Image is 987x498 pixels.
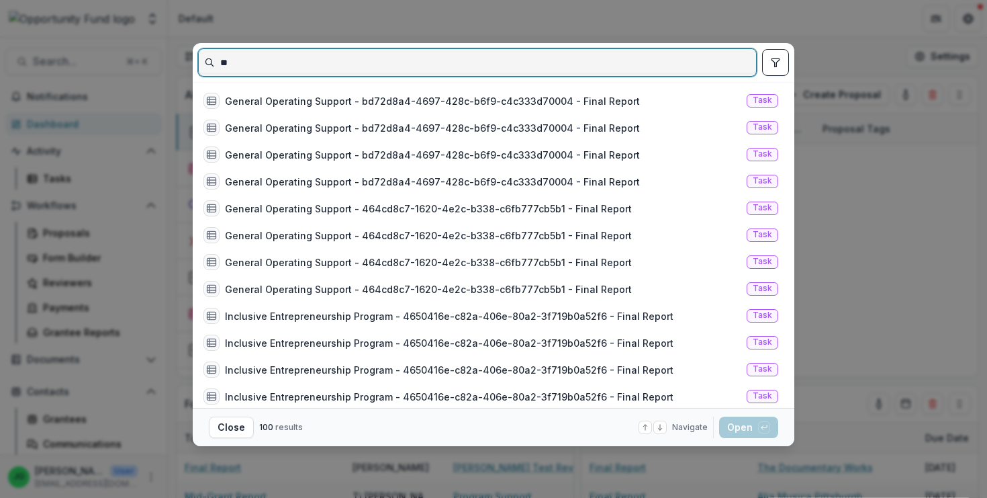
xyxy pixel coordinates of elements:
[259,422,273,432] span: 100
[753,337,772,347] span: Task
[753,176,772,185] span: Task
[753,149,772,159] span: Task
[225,255,632,269] div: General Operating Support - 464cd8c7-1620-4e2c-b338-c6fb777cb5b1 - Final Report
[225,390,673,404] div: Inclusive Entrepreneurship Program - 4650416e-c82a-406e-80a2-3f719b0a52f6 - Final Report
[225,148,640,162] div: General Operating Support - bd72d8a4-4697-428c-b6f9-c4c333d70004 - Final Report
[275,422,303,432] span: results
[753,391,772,401] span: Task
[225,121,640,135] div: General Operating Support - bd72d8a4-4697-428c-b6f9-c4c333d70004 - Final Report
[672,421,708,433] span: Navigate
[753,95,772,105] span: Task
[225,175,640,189] div: General Operating Support - bd72d8a4-4697-428c-b6f9-c4c333d70004 - Final Report
[753,230,772,239] span: Task
[225,309,673,323] div: Inclusive Entrepreneurship Program - 4650416e-c82a-406e-80a2-3f719b0a52f6 - Final Report
[209,417,254,438] button: Close
[753,284,772,293] span: Task
[225,336,673,350] div: Inclusive Entrepreneurship Program - 4650416e-c82a-406e-80a2-3f719b0a52f6 - Final Report
[225,202,632,216] div: General Operating Support - 464cd8c7-1620-4e2c-b338-c6fb777cb5b1 - Final Report
[762,49,789,76] button: toggle filters
[225,282,632,296] div: General Operating Support - 464cd8c7-1620-4e2c-b338-c6fb777cb5b1 - Final Report
[753,257,772,266] span: Task
[719,417,778,438] button: Open
[225,363,673,377] div: Inclusive Entrepreneurship Program - 4650416e-c82a-406e-80a2-3f719b0a52f6 - Final Report
[225,94,640,108] div: General Operating Support - bd72d8a4-4697-428c-b6f9-c4c333d70004 - Final Report
[753,122,772,132] span: Task
[753,364,772,374] span: Task
[753,310,772,320] span: Task
[225,229,632,243] div: General Operating Support - 464cd8c7-1620-4e2c-b338-c6fb777cb5b1 - Final Report
[753,203,772,212] span: Task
